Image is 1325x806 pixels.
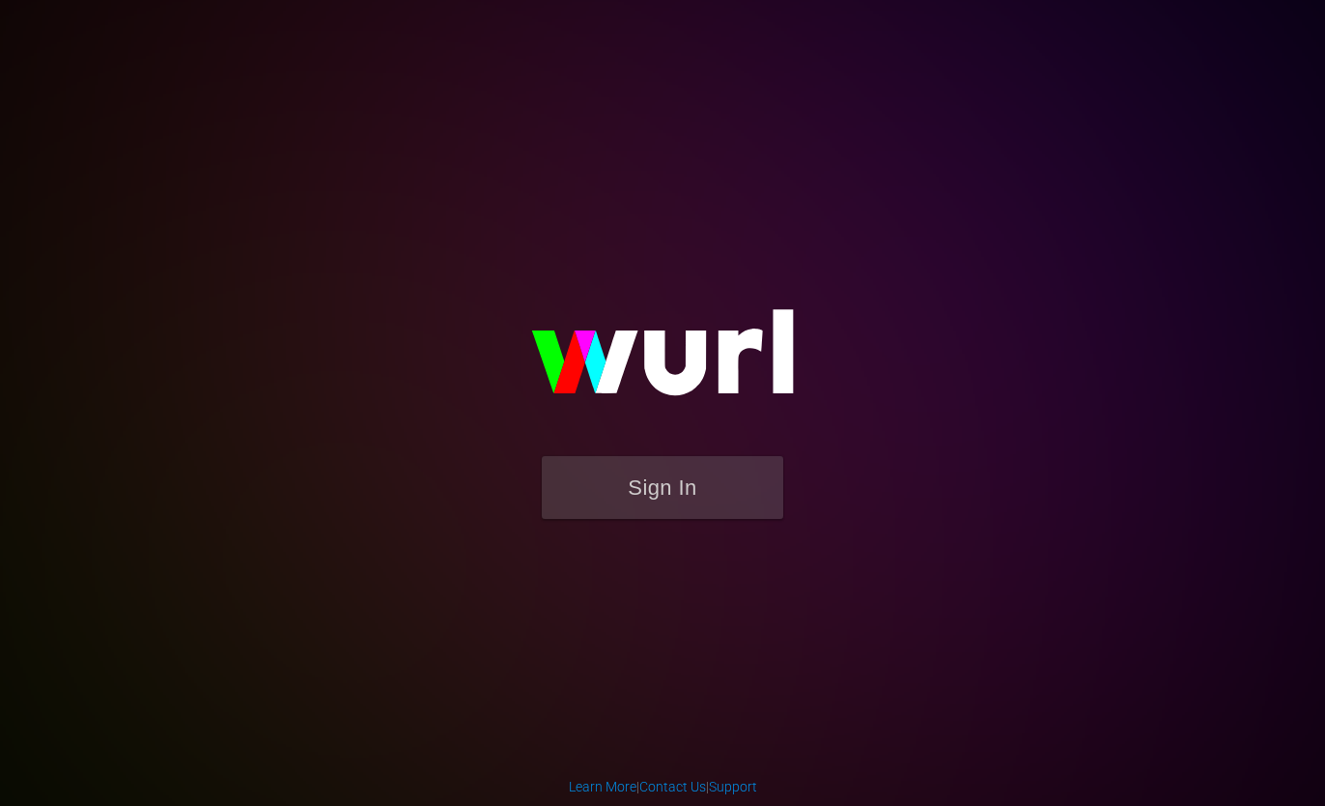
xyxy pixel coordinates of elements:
[542,456,783,519] button: Sign In
[639,779,706,794] a: Contact Us
[569,779,636,794] a: Learn More
[569,777,757,796] div: | |
[469,268,856,455] img: wurl-logo-on-black-223613ac3d8ba8fe6dc639794a292ebdb59501304c7dfd60c99c58986ef67473.svg
[709,779,757,794] a: Support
